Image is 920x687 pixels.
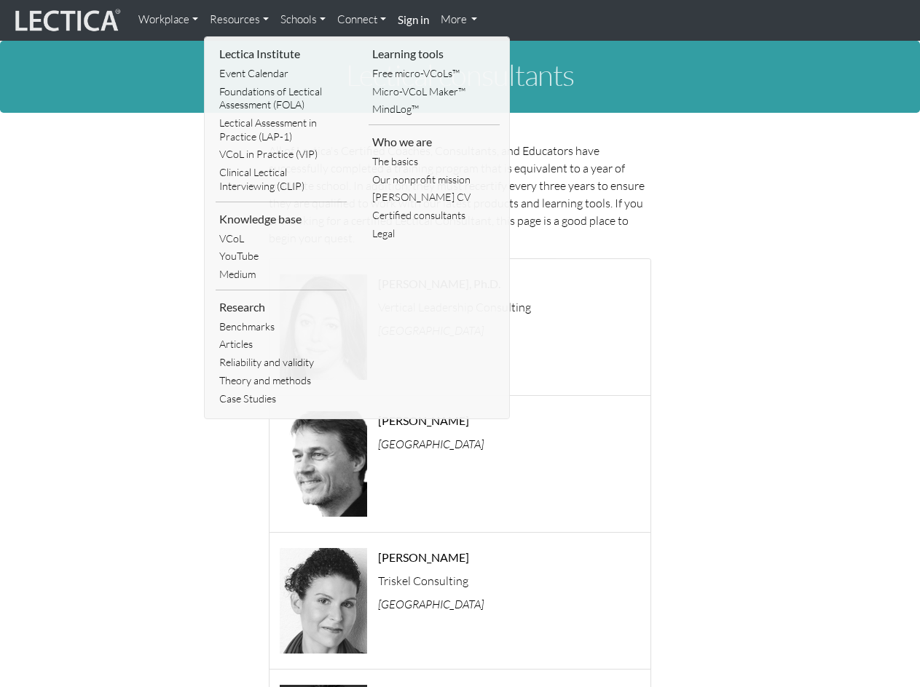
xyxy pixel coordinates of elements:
[133,6,204,34] a: Workplace
[216,65,347,83] a: Event Calendar
[56,59,865,91] h1: Lectical consultants
[378,550,469,564] strong: [PERSON_NAME]
[216,335,347,354] a: Articles
[12,7,121,34] img: lecticalive
[275,6,331,34] a: Schools
[378,413,469,427] strong: [PERSON_NAME]
[216,83,347,114] a: Foundations of Lectical Assessment (FOLA)
[369,188,500,207] a: [PERSON_NAME] CV
[216,372,347,390] a: Theory and methods
[216,266,347,284] a: Medium
[369,65,500,83] a: Free micro-VCoLs™
[369,171,500,189] a: Our nonprofit mission
[216,247,347,266] a: YouTube
[204,6,275,34] a: Resources
[216,114,347,146] a: Lectical Assessment in Practice (LAP-1)
[369,83,500,101] a: Micro-VCoL Maker™
[369,100,500,119] a: MindLog™
[216,146,347,164] a: VCoL in Practice (VIP)
[392,6,435,35] a: Sign in
[378,301,650,313] p: Vertical Leadership Consulting
[369,207,500,225] a: Certified consultants
[216,164,347,195] a: Clinical Lectical Interviewing (CLIP)
[216,354,347,372] a: Reliability and validity
[216,318,347,336] a: Benchmarks
[369,153,500,171] a: The basics
[378,597,484,611] i: [GEOGRAPHIC_DATA]
[216,208,347,230] li: Knowledge base
[216,390,347,408] a: Case Studies
[280,548,367,654] img: Bridget Blackford
[216,230,347,248] a: VCoL
[280,411,367,517] img: Kristian Merkoll
[216,43,347,65] li: Lectica Institute
[378,437,484,451] i: [GEOGRAPHIC_DATA]
[331,6,392,34] a: Connect
[369,43,500,65] li: Learning tools
[369,225,500,243] a: Legal
[378,575,650,587] p: Triskel Consulting
[435,6,484,34] a: More
[398,13,429,26] strong: Sign in
[216,296,347,318] li: Research
[369,131,500,153] li: Who we are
